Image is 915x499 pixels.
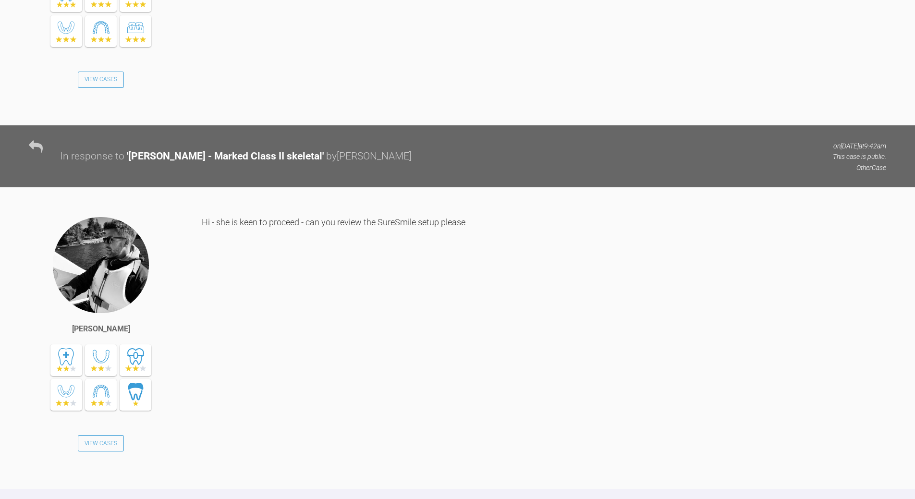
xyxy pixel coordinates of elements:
div: Hi - she is keen to proceed - can you review the SureSmile setup please [202,216,886,475]
img: David Birkin [52,216,150,314]
p: Other Case [833,162,886,173]
p: This case is public. [833,151,886,162]
div: [PERSON_NAME] [72,323,130,335]
div: In response to [60,148,124,165]
a: View Cases [78,72,124,88]
div: by [PERSON_NAME] [326,148,412,165]
a: View Cases [78,435,124,451]
div: ' [PERSON_NAME] - Marked Class II skeletal ' [127,148,324,165]
p: on [DATE] at 9:42am [833,141,886,151]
